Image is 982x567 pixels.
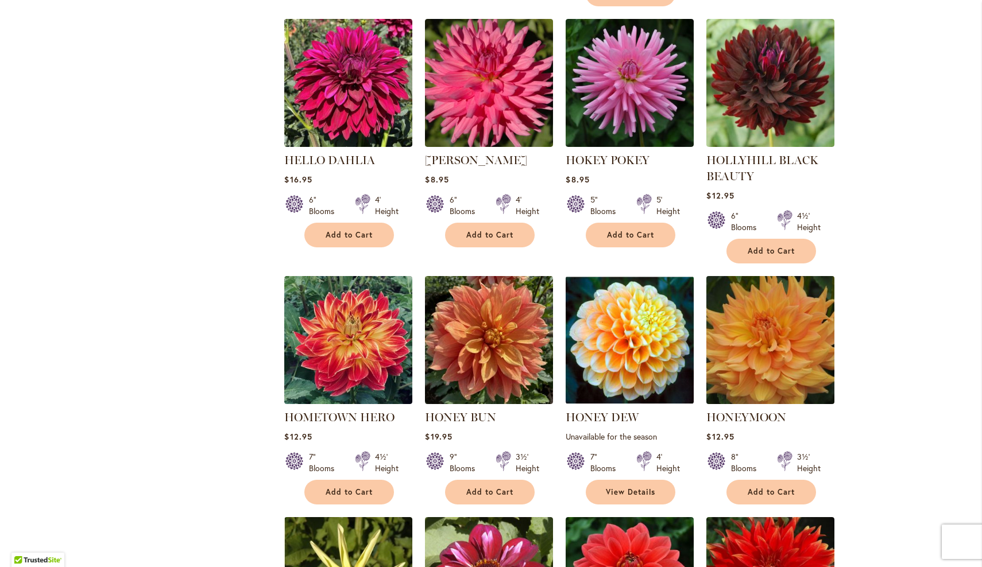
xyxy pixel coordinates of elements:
[706,153,818,183] a: HOLLYHILL BLACK BEAUTY
[586,480,675,504] a: View Details
[9,526,41,558] iframe: Launch Accessibility Center
[607,230,654,240] span: Add to Cart
[566,174,589,185] span: $8.95
[445,223,535,247] button: Add to Cart
[731,210,763,233] div: 6" Blooms
[586,223,675,247] button: Add to Cart
[706,431,734,442] span: $12.95
[566,410,639,424] a: HONEY DEW
[425,276,553,404] img: Honey Bun
[706,395,834,406] a: Honeymoon
[284,410,395,424] a: HOMETOWN HERO
[445,480,535,504] button: Add to Cart
[284,395,412,406] a: HOMETOWN HERO
[284,153,375,167] a: HELLO DAHLIA
[516,451,539,474] div: 3½' Height
[326,230,373,240] span: Add to Cart
[731,451,763,474] div: 8" Blooms
[284,19,412,147] img: Hello Dahlia
[726,239,816,263] button: Add to Cart
[425,395,553,406] a: Honey Bun
[284,276,412,404] img: HOMETOWN HERO
[425,174,449,185] span: $8.95
[797,210,821,233] div: 4½' Height
[566,138,694,149] a: HOKEY POKEY
[425,19,553,147] img: HERBERT SMITH
[466,487,513,497] span: Add to Cart
[606,487,655,497] span: View Details
[706,410,786,424] a: HONEYMOON
[706,19,834,147] img: HOLLYHILL BLACK BEAUTY
[304,223,394,247] button: Add to Cart
[309,451,341,474] div: 7" Blooms
[326,487,373,497] span: Add to Cart
[748,487,795,497] span: Add to Cart
[309,194,341,217] div: 6" Blooms
[425,410,496,424] a: HONEY BUN
[797,451,821,474] div: 3½' Height
[304,480,394,504] button: Add to Cart
[590,451,623,474] div: 7" Blooms
[375,451,399,474] div: 4½' Height
[566,153,649,167] a: HOKEY POKEY
[656,451,680,474] div: 4' Height
[425,431,452,442] span: $19.95
[425,138,553,149] a: HERBERT SMITH
[466,230,513,240] span: Add to Cart
[703,273,838,407] img: Honeymoon
[706,138,834,149] a: HOLLYHILL BLACK BEAUTY
[590,194,623,217] div: 5" Blooms
[284,174,312,185] span: $16.95
[566,19,694,147] img: HOKEY POKEY
[566,395,694,406] a: Honey Dew
[450,451,482,474] div: 9" Blooms
[706,190,734,201] span: $12.95
[566,431,694,442] p: Unavailable for the season
[450,194,482,217] div: 6" Blooms
[516,194,539,217] div: 4' Height
[375,194,399,217] div: 4' Height
[284,138,412,149] a: Hello Dahlia
[566,276,694,404] img: Honey Dew
[656,194,680,217] div: 5' Height
[284,431,312,442] span: $12.95
[748,246,795,256] span: Add to Cart
[425,153,527,167] a: [PERSON_NAME]
[726,480,816,504] button: Add to Cart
